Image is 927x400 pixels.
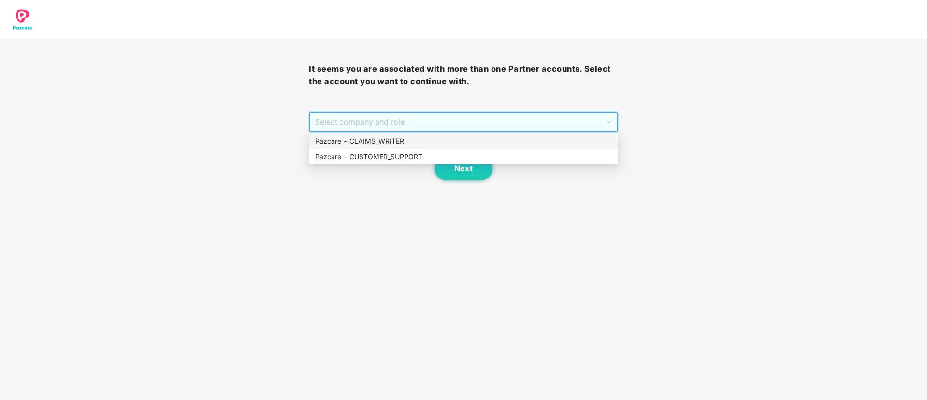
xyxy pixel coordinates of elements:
[454,164,473,173] span: Next
[309,133,618,149] div: Pazcare - CLAIMS_WRITER
[315,151,612,162] div: Pazcare - CUSTOMER_SUPPORT
[309,63,618,88] h3: It seems you are associated with more than one Partner accounts. Select the account you want to c...
[309,149,618,164] div: Pazcare - CUSTOMER_SUPPORT
[315,113,611,131] span: Select company and role
[315,136,612,147] div: Pazcare - CLAIMS_WRITER
[435,156,492,180] button: Next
